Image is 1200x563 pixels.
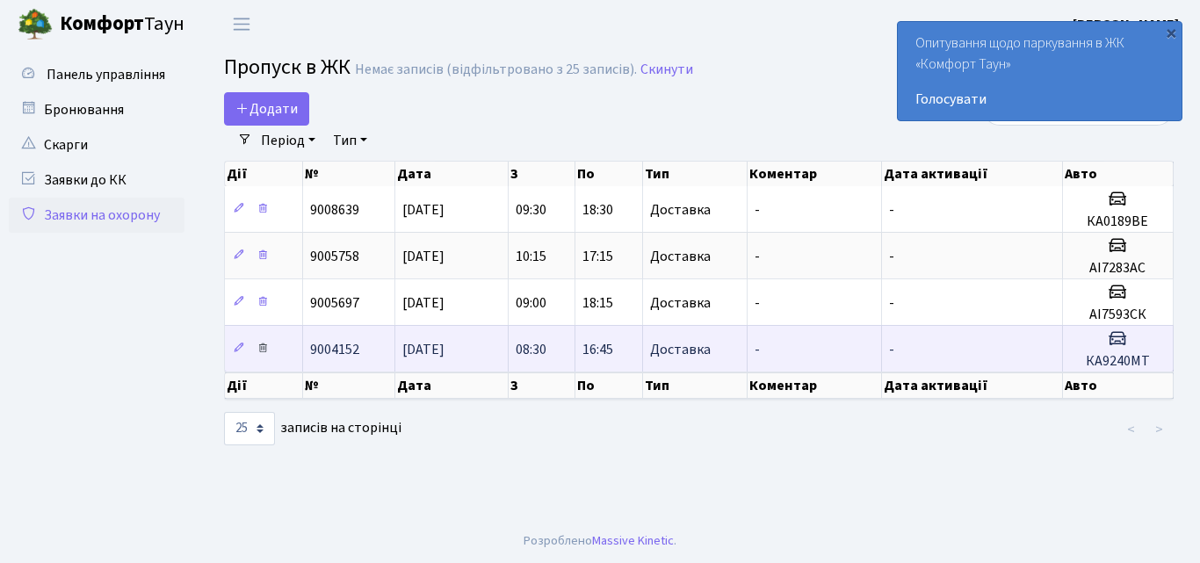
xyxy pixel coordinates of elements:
th: З [509,162,576,186]
th: Коментар [748,162,882,186]
th: Тип [643,162,748,186]
th: Авто [1063,372,1174,399]
a: Панель управління [9,57,184,92]
span: Доставка [650,296,711,310]
th: Дата [395,162,509,186]
a: Заявки на охорону [9,198,184,233]
span: 9004152 [310,340,359,359]
span: - [755,200,760,220]
span: Пропуск в ЖК [224,52,351,83]
select: записів на сторінці [224,412,275,445]
th: Дії [225,162,303,186]
a: Голосувати [915,89,1164,110]
span: [DATE] [402,293,445,313]
button: Переключити навігацію [220,10,264,39]
span: [DATE] [402,340,445,359]
th: Дата [395,372,509,399]
span: - [889,200,894,220]
a: Скарги [9,127,184,162]
span: 16:45 [582,340,613,359]
label: записів на сторінці [224,412,401,445]
th: По [575,162,643,186]
span: 17:15 [582,247,613,266]
div: × [1162,24,1180,41]
div: Розроблено . [524,531,676,551]
th: З [509,372,576,399]
b: Комфорт [60,10,144,38]
span: [DATE] [402,200,445,220]
span: - [889,247,894,266]
th: Коментар [748,372,882,399]
a: Massive Kinetic [592,531,674,550]
span: - [755,340,760,359]
a: Скинути [640,61,693,78]
a: Період [254,126,322,155]
th: № [303,162,396,186]
span: Таун [60,10,184,40]
span: 18:30 [582,200,613,220]
h5: КА9240МТ [1070,353,1166,370]
a: Заявки до КК [9,162,184,198]
span: - [755,247,760,266]
span: [DATE] [402,247,445,266]
div: Опитування щодо паркування в ЖК «Комфорт Таун» [898,22,1182,120]
span: - [889,340,894,359]
div: Немає записів (відфільтровано з 25 записів). [355,61,637,78]
th: Дії [225,372,303,399]
th: № [303,372,395,399]
span: 09:00 [516,293,546,313]
span: Додати [235,99,298,119]
a: Додати [224,92,309,126]
span: Доставка [650,343,711,357]
b: [PERSON_NAME] [1073,15,1179,34]
span: 9005758 [310,247,359,266]
span: - [755,293,760,313]
img: logo.png [18,7,53,42]
span: 9008639 [310,200,359,220]
span: 10:15 [516,247,546,266]
span: 9005697 [310,293,359,313]
th: Дата активації [882,162,1063,186]
th: Дата активації [882,372,1063,399]
h5: АІ7283АС [1070,260,1166,277]
span: Доставка [650,249,711,263]
span: - [889,293,894,313]
a: Бронювання [9,92,184,127]
span: 08:30 [516,340,546,359]
h5: АІ7593СК [1070,307,1166,323]
span: 18:15 [582,293,613,313]
a: Тип [326,126,374,155]
span: Доставка [650,203,711,217]
a: [PERSON_NAME] [1073,14,1179,35]
span: Панель управління [47,65,165,84]
th: Авто [1063,162,1174,186]
span: 09:30 [516,200,546,220]
h5: КА0189ВЕ [1070,213,1166,230]
th: По [575,372,643,399]
th: Тип [643,372,748,399]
